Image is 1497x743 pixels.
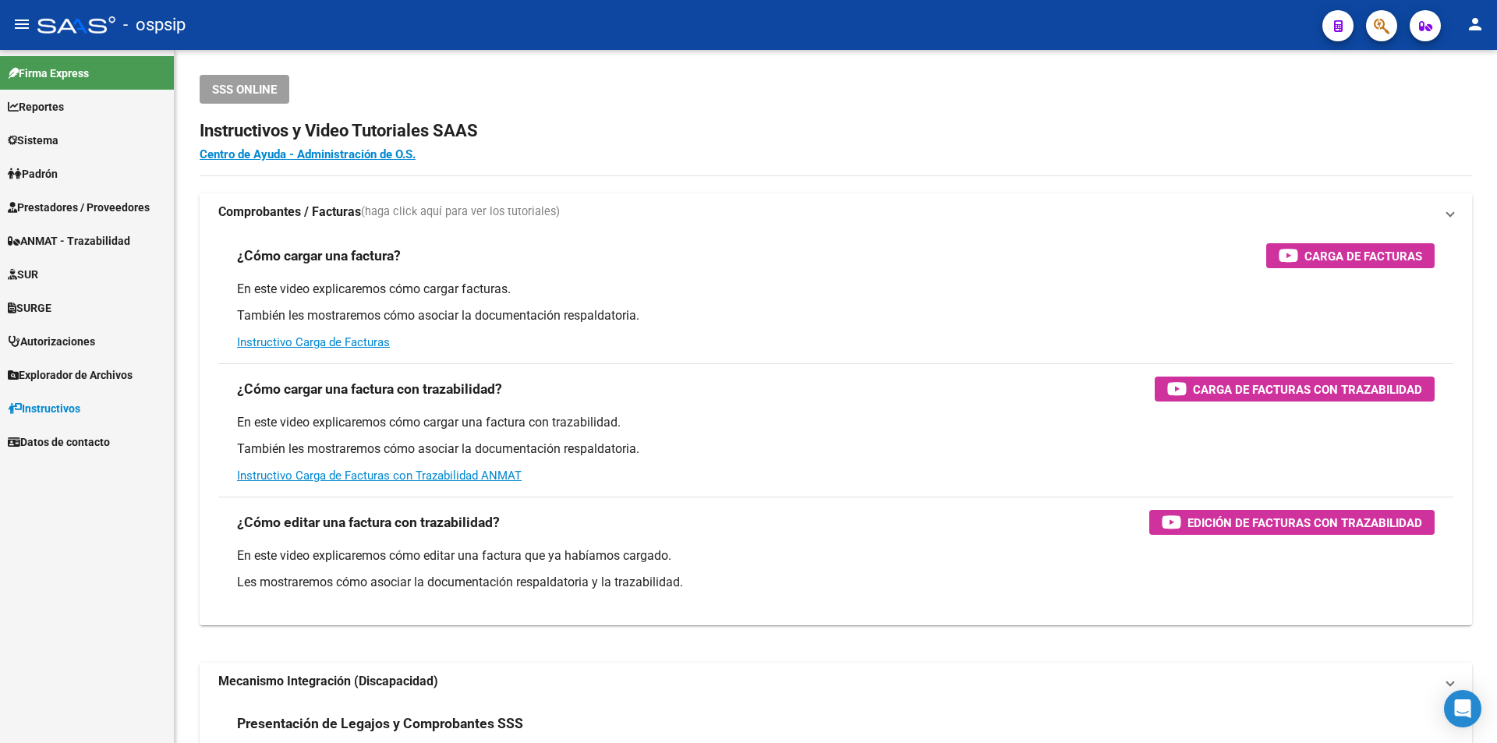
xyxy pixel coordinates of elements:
span: SSS ONLINE [212,83,277,97]
span: ANMAT - Trazabilidad [8,232,130,249]
span: Prestadores / Proveedores [8,199,150,216]
h3: ¿Cómo cargar una factura? [237,245,401,267]
button: Edición de Facturas con Trazabilidad [1149,510,1435,535]
span: Sistema [8,132,58,149]
span: - ospsip [123,8,186,42]
p: También les mostraremos cómo asociar la documentación respaldatoria. [237,440,1435,458]
h3: Presentación de Legajos y Comprobantes SSS [237,713,523,734]
span: Carga de Facturas [1304,246,1422,266]
span: (haga click aquí para ver los tutoriales) [361,203,560,221]
span: Padrón [8,165,58,182]
span: Firma Express [8,65,89,82]
p: En este video explicaremos cómo cargar una factura con trazabilidad. [237,414,1435,431]
p: También les mostraremos cómo asociar la documentación respaldatoria. [237,307,1435,324]
mat-expansion-panel-header: Comprobantes / Facturas(haga click aquí para ver los tutoriales) [200,193,1472,231]
h3: ¿Cómo cargar una factura con trazabilidad? [237,378,502,400]
div: Open Intercom Messenger [1444,690,1481,727]
p: Les mostraremos cómo asociar la documentación respaldatoria y la trazabilidad. [237,574,1435,591]
button: SSS ONLINE [200,75,289,104]
button: Carga de Facturas [1266,243,1435,268]
a: Instructivo Carga de Facturas [237,335,390,349]
a: Instructivo Carga de Facturas con Trazabilidad ANMAT [237,469,522,483]
h3: ¿Cómo editar una factura con trazabilidad? [237,511,500,533]
span: Explorador de Archivos [8,366,133,384]
p: En este video explicaremos cómo cargar facturas. [237,281,1435,298]
a: Centro de Ayuda - Administración de O.S. [200,147,416,161]
span: SUR [8,266,38,283]
mat-icon: person [1466,15,1485,34]
span: Datos de contacto [8,433,110,451]
div: Comprobantes / Facturas(haga click aquí para ver los tutoriales) [200,231,1472,625]
span: Edición de Facturas con Trazabilidad [1187,513,1422,532]
h2: Instructivos y Video Tutoriales SAAS [200,116,1472,146]
span: Carga de Facturas con Trazabilidad [1193,380,1422,399]
span: Reportes [8,98,64,115]
button: Carga de Facturas con Trazabilidad [1155,377,1435,402]
mat-expansion-panel-header: Mecanismo Integración (Discapacidad) [200,663,1472,700]
span: SURGE [8,299,51,317]
strong: Comprobantes / Facturas [218,203,361,221]
mat-icon: menu [12,15,31,34]
span: Autorizaciones [8,333,95,350]
strong: Mecanismo Integración (Discapacidad) [218,673,438,690]
p: En este video explicaremos cómo editar una factura que ya habíamos cargado. [237,547,1435,564]
span: Instructivos [8,400,80,417]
